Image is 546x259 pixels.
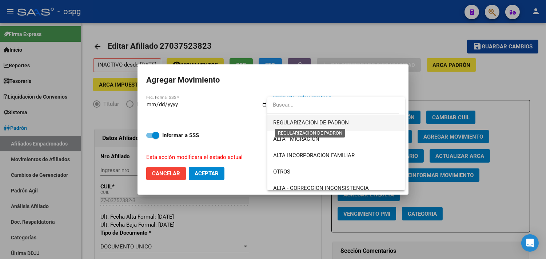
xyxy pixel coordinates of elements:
span: ALTA - CORRECCION INCONSISTENCIA [273,185,369,191]
span: REGULARIZACION DE PADRON [273,119,349,126]
div: Open Intercom Messenger [521,234,539,252]
span: ALTA - MIGRACION [273,136,319,142]
span: ALTA INCORPORACION FAMILIAR [273,152,355,159]
span: OTROS [273,168,290,175]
